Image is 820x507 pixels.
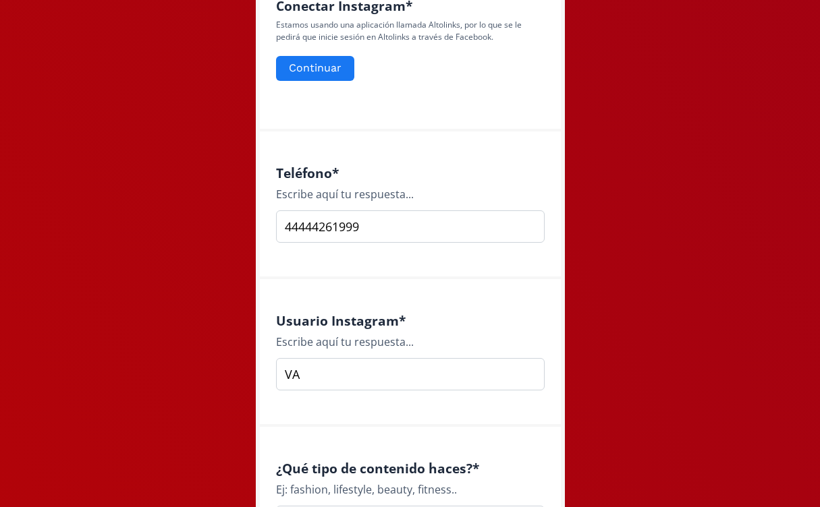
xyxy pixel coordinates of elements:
[276,481,545,498] div: Ej: fashion, lifestyle, beauty, fitness..
[276,56,354,81] button: Continuar
[276,210,545,243] input: Type your answer here...
[276,19,545,43] p: Estamos usando una aplicación llamada Altolinks, por lo que se le pedirá que inicie sesión en Alt...
[276,186,545,202] div: Escribe aquí tu respuesta...
[276,313,545,328] h4: Usuario Instagram *
[276,460,545,476] h4: ¿Qué tipo de contenido haces? *
[276,358,545,390] input: Type your answer here...
[276,165,545,181] h4: Teléfono *
[276,334,545,350] div: Escribe aquí tu respuesta...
